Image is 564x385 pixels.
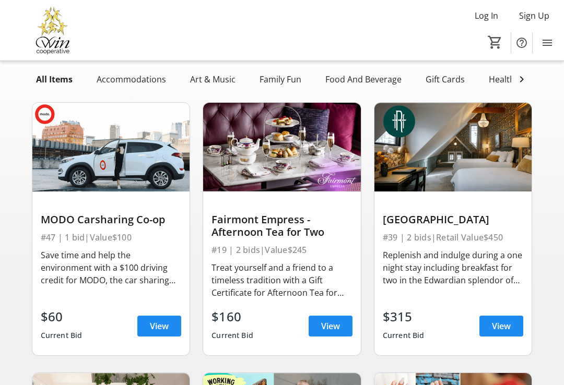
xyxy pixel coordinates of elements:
span: Log In [475,9,498,22]
div: Art & Music [186,69,240,90]
div: [GEOGRAPHIC_DATA] [383,213,524,226]
img: Rosemead House Hotel [374,103,532,191]
button: Cart [486,33,504,52]
span: View [492,320,511,332]
span: Sign Up [519,9,549,22]
div: Save time and help the environment with a $100 driving credit for MODO, the car sharing co-op. Wh... [41,249,182,286]
button: Help [511,32,532,53]
button: Sign Up [511,7,558,24]
div: #39 | 2 bids | Retail Value $450 [383,230,524,245]
a: View [479,316,523,336]
div: Food And Beverage [321,69,406,90]
img: Victoria Women In Need Community Cooperative's Logo [6,4,99,56]
img: MODO Carsharing Co-op [32,103,190,191]
a: View [137,316,181,336]
span: View [321,320,340,332]
div: Fairmont Empress - Afternoon Tea for Two [211,213,352,238]
div: Treat yourself and a friend to a timeless tradition with a Gift Certificate for Afternoon Tea for... [211,261,352,299]
div: Current Bid [41,326,83,345]
div: Replenish and indulge during a one night stay including breakfast for two in the Edwardian splend... [383,249,524,286]
div: All Items [32,69,77,90]
a: View [309,316,352,336]
div: $315 [383,307,425,326]
div: Gift Cards [421,69,469,90]
span: View [150,320,169,332]
div: Current Bid [383,326,425,345]
button: Log In [466,7,507,24]
img: Fairmont Empress - Afternoon Tea for Two [203,103,361,191]
div: Family Fun [255,69,305,90]
button: Menu [537,32,558,53]
div: $160 [211,307,253,326]
div: $60 [41,307,83,326]
div: Current Bid [211,326,253,345]
div: #19 | 2 bids | Value $245 [211,243,352,257]
div: Accommodations [92,69,170,90]
div: MODO Carsharing Co-op [41,213,182,226]
div: #47 | 1 bid | Value $100 [41,230,182,245]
